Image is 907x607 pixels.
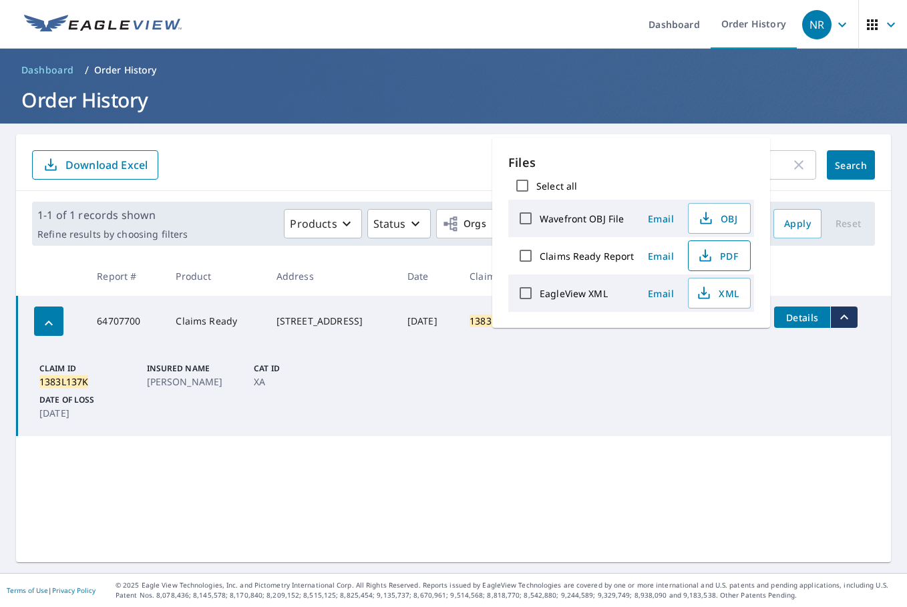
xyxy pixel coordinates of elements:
h1: Order History [16,86,891,114]
p: 1-1 of 1 records shown [37,207,188,223]
span: Email [645,250,677,262]
a: Privacy Policy [52,586,96,595]
p: | [7,586,96,594]
th: Report # [86,256,165,296]
img: EV Logo [24,15,182,35]
button: Email [640,208,683,229]
span: Apply [784,216,811,232]
label: Claims Ready Report [540,250,634,262]
button: Apply [773,209,822,238]
button: XML [688,278,751,309]
td: Claims Ready [165,296,265,347]
button: PDF [688,240,751,271]
span: Email [645,212,677,225]
p: [PERSON_NAME] [147,375,249,389]
span: Search [838,159,864,172]
li: / [85,62,89,78]
button: Products [284,209,361,238]
div: NR [802,10,832,39]
p: Claim ID [39,363,142,375]
span: Dashboard [21,63,74,77]
p: Products [290,216,337,232]
p: Order History [94,63,157,77]
span: Orgs [442,216,487,232]
a: Dashboard [16,59,79,81]
p: Cat ID [254,363,356,375]
mark: 1383L137K [39,375,88,388]
p: Download Excel [65,158,148,172]
th: Product [165,256,265,296]
td: [DATE] [397,296,459,347]
p: [DATE] [39,406,142,420]
a: Terms of Use [7,586,48,595]
nav: breadcrumb [16,59,891,81]
label: EagleView XML [540,287,608,300]
p: Refine results by choosing filters [37,228,188,240]
mark: 1383L137K [470,315,518,327]
p: Insured Name [147,363,249,375]
p: Status [373,216,406,232]
p: XA [254,375,356,389]
button: Status [367,209,431,238]
button: OBJ [688,203,751,234]
button: Email [640,246,683,266]
p: Date of Loss [39,394,142,406]
span: XML [697,285,739,301]
button: Search [827,150,875,180]
span: OBJ [697,210,739,226]
th: Claim ID [459,256,544,296]
th: Address [266,256,397,296]
label: Select all [536,180,577,192]
span: Details [782,311,822,324]
label: Wavefront OBJ File [540,212,624,225]
button: filesDropdownBtn-64707700 [830,307,858,328]
p: © 2025 Eagle View Technologies, Inc. and Pictometry International Corp. All Rights Reserved. Repo... [116,580,900,600]
div: [STREET_ADDRESS] [277,315,386,328]
button: detailsBtn-64707700 [774,307,830,328]
span: PDF [697,248,739,264]
p: Files [508,154,754,172]
td: 64707700 [86,296,165,347]
button: Download Excel [32,150,158,180]
th: Date [397,256,459,296]
span: Email [645,287,677,300]
button: Orgs16 [436,209,562,238]
button: Email [640,283,683,304]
